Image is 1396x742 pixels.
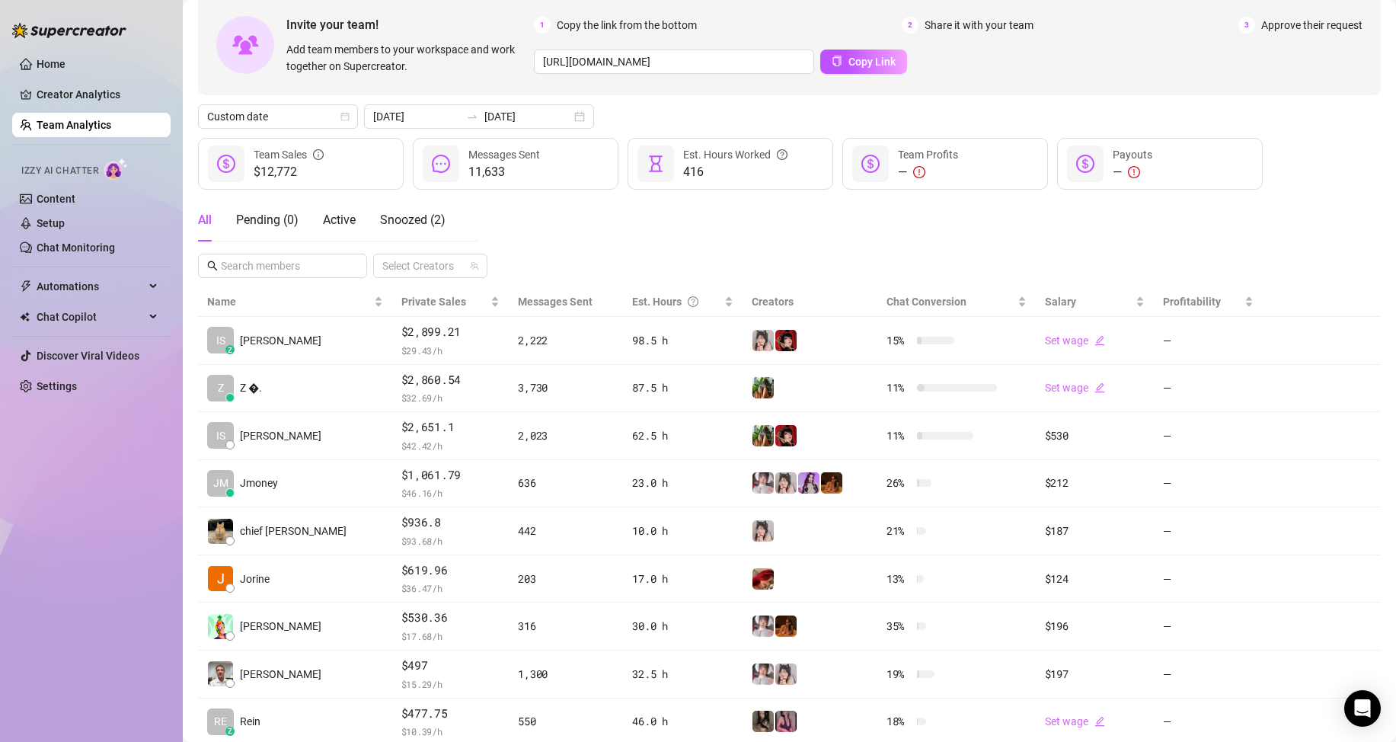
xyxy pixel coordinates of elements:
[1154,603,1263,651] td: —
[902,17,918,34] span: 2
[401,438,500,453] span: $ 42.42 /h
[632,618,733,635] div: 30.0 h
[775,711,797,732] img: Lil
[373,108,460,125] input: Start date
[225,727,235,736] div: z
[688,293,698,310] span: question-circle
[401,628,500,644] span: $ 17.68 /h
[534,17,551,34] span: 1
[240,332,321,349] span: [PERSON_NAME]
[401,485,500,501] span: $ 46.16 /h
[12,23,126,38] img: logo-BBDzfeDw.svg
[518,379,614,396] div: 3,730
[221,257,346,274] input: Search members
[518,571,614,587] div: 203
[208,614,233,639] img: Chen
[37,305,145,329] span: Chat Copilot
[752,568,774,590] img: Mich
[775,664,797,685] img: Ani
[886,475,911,491] span: 26 %
[218,379,224,396] span: Z
[1045,715,1105,728] a: Set wageedit
[1154,412,1263,460] td: —
[518,332,614,349] div: 2,222
[37,380,77,392] a: Settings
[1045,334,1105,347] a: Set wageedit
[752,664,774,685] img: Rosie
[240,427,321,444] span: [PERSON_NAME]
[208,519,233,544] img: chief keef
[1045,571,1145,587] div: $124
[1154,651,1263,699] td: —
[886,666,911,683] span: 19 %
[886,296,966,308] span: Chat Conversion
[898,163,958,181] div: —
[401,418,500,437] span: $2,651.1
[743,287,877,317] th: Creators
[236,211,299,229] div: Pending ( 0 )
[432,155,450,173] span: message
[1045,296,1076,308] span: Salary
[401,323,500,341] span: $2,899.21
[1045,523,1145,539] div: $187
[37,58,65,70] a: Home
[216,427,225,444] span: IS
[207,261,218,271] span: search
[518,713,614,730] div: 550
[1128,166,1140,178] span: exclamation-circle
[401,296,466,308] span: Private Sales
[286,15,534,34] span: Invite your team!
[1113,163,1152,181] div: —
[214,713,227,730] span: RE
[240,475,278,491] span: Jmoney
[216,332,225,349] span: IS
[861,155,880,173] span: dollar-circle
[821,472,842,494] img: PantheraX
[886,618,911,635] span: 35 %
[401,657,500,675] span: $497
[752,425,774,446] img: Sabrina
[647,155,665,173] span: hourglass
[886,713,911,730] span: 18 %
[1045,618,1145,635] div: $196
[37,274,145,299] span: Automations
[240,666,321,683] span: [PERSON_NAME]
[468,163,540,181] span: 11,633
[1094,335,1105,346] span: edit
[632,427,733,444] div: 62.5 h
[104,158,128,180] img: AI Chatter
[775,472,797,494] img: Ani
[20,312,30,322] img: Chat Copilot
[518,666,614,683] div: 1,300
[632,332,733,349] div: 98.5 h
[225,345,235,354] div: z
[20,280,32,293] span: thunderbolt
[1045,382,1105,394] a: Set wageedit
[518,523,614,539] div: 442
[1045,666,1145,683] div: $197
[898,149,958,161] span: Team Profits
[401,724,500,739] span: $ 10.39 /h
[37,119,111,131] a: Team Analytics
[775,330,797,351] img: Miss
[401,533,500,549] span: $ 93.68 /h
[886,571,911,587] span: 13 %
[752,711,774,732] img: yeule
[518,427,614,444] div: 2,023
[470,261,479,270] span: team
[752,520,774,542] img: Ani
[21,164,98,178] span: Izzy AI Chatter
[37,350,139,362] a: Discover Viral Videos
[752,472,774,494] img: Rosie
[632,666,733,683] div: 32.5 h
[1163,296,1221,308] span: Profitability
[401,371,500,389] span: $2,860.54
[401,561,500,580] span: $619.96
[466,110,478,123] span: swap-right
[752,377,774,398] img: Sabrina
[632,571,733,587] div: 17.0 h
[1261,17,1362,34] span: Approve their request
[217,155,235,173] span: dollar-circle
[213,475,228,491] span: JM
[632,475,733,491] div: 23.0 h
